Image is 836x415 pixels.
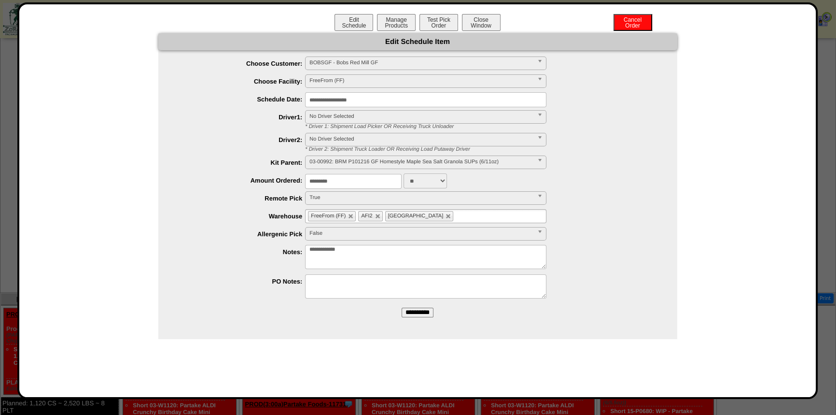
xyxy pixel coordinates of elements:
label: Kit Parent: [178,159,306,166]
label: Allergenic Pick [178,230,306,238]
label: Amount Ordered: [178,177,306,184]
span: BOBSGF - Bobs Red Mill GF [309,57,533,69]
button: CancelOrder [613,14,652,31]
label: Driver1: [178,114,306,121]
span: 03-00992: BRM P101216 GF Homestyle Maple Sea Salt Granola SUPs (6/11oz) [309,156,533,168]
label: PO Notes: [178,278,306,285]
div: Edit Schedule Item [158,33,677,50]
button: Test PickOrder [419,14,458,31]
label: Driver2: [178,136,306,143]
label: Schedule Date: [178,96,306,103]
button: CloseWindow [462,14,501,31]
label: Choose Customer: [178,60,306,67]
a: CloseWindow [461,22,502,29]
label: Warehouse [178,213,306,220]
button: EditSchedule [334,14,373,31]
span: FreeFrom (FF) [311,213,346,219]
span: False [309,228,533,239]
span: AFI2 [361,213,372,219]
div: * Driver 1: Shipment Load Picker OR Receiving Truck Unloader [298,124,677,129]
span: True [309,192,533,203]
label: Choose Facility: [178,78,306,85]
div: * Driver 2: Shipment Truck Loader OR Receiving Load Putaway Driver [298,146,677,152]
button: ManageProducts [377,14,416,31]
label: Remote Pick [178,195,306,202]
span: FreeFrom (FF) [309,75,533,86]
span: No Driver Selected [309,111,533,122]
label: Notes: [178,248,306,256]
span: No Driver Selected [309,133,533,145]
span: [GEOGRAPHIC_DATA] [388,213,444,219]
